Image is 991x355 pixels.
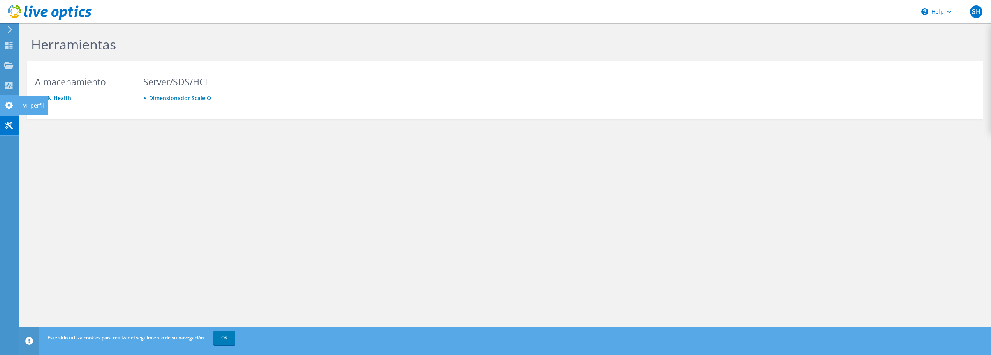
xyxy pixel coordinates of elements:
a: SAN Health [41,94,71,102]
a: Dimensionador ScaleIO [149,94,211,102]
h1: Herramientas [31,36,557,53]
h3: Almacenamiento [35,78,128,86]
h3: Server/SDS/HCI [143,78,237,86]
a: OK [213,331,235,345]
div: Mi perfil [18,96,48,115]
svg: \n [921,8,928,15]
span: Este sitio utiliza cookies para realizar el seguimiento de su navegación. [48,334,205,341]
span: GH [970,5,982,18]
